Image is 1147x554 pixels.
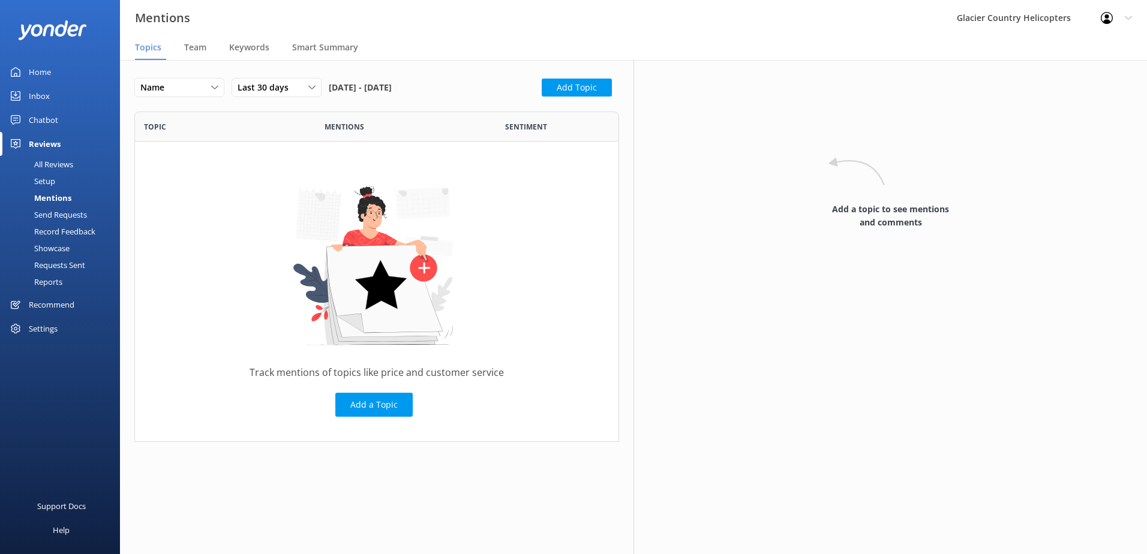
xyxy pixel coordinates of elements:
a: Setup [7,173,120,189]
div: Settings [29,317,58,341]
div: Requests Sent [7,257,85,273]
p: Track mentions of topics like price and customer service [250,365,504,381]
div: Send Requests [7,206,87,223]
div: Home [29,60,51,84]
div: Support Docs [37,494,86,518]
button: Add a Topic [335,393,413,417]
div: Recommend [29,293,74,317]
div: All Reviews [7,156,73,173]
a: Mentions [7,189,120,206]
span: Topics [135,41,161,53]
img: yonder-white-logo.png [18,20,87,40]
span: Topic [144,121,166,133]
a: Send Requests [7,206,120,223]
span: Sentiment [505,121,547,133]
div: grid [134,141,619,441]
div: Setup [7,173,55,189]
span: Last 30 days [238,81,296,94]
div: Chatbot [29,108,58,132]
div: Showcase [7,240,70,257]
h3: Mentions [135,8,190,28]
a: Record Feedback [7,223,120,240]
a: All Reviews [7,156,120,173]
span: Smart Summary [292,41,358,53]
div: Inbox [29,84,50,108]
a: Reports [7,273,120,290]
span: Name [140,81,172,94]
a: Showcase [7,240,120,257]
span: Mentions [325,121,364,133]
div: Help [53,518,70,542]
a: Requests Sent [7,257,120,273]
span: Keywords [229,41,269,53]
button: Add Topic [542,79,612,97]
div: Record Feedback [7,223,95,240]
div: Reviews [29,132,61,156]
div: Mentions [7,189,71,206]
span: [DATE] - [DATE] [329,78,392,97]
div: Reports [7,273,62,290]
span: Team [184,41,206,53]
